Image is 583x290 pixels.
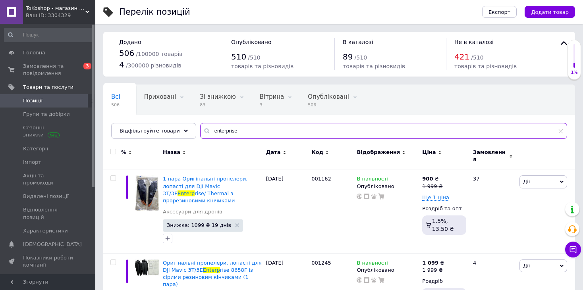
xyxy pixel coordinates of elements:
span: Відфільтруйте товари [120,128,180,134]
span: Товари та послуги [23,84,73,91]
div: Перелік позицій [119,8,190,16]
span: 506 [111,102,120,108]
span: 506 [119,48,134,58]
span: Приховані [144,93,176,100]
div: [DATE] [264,169,309,253]
span: 1 пара Оригінальні пропелери, лопасті для DJI Mavic 3T/3E [163,176,248,196]
span: Опубліковано [231,39,272,45]
span: 506 [308,102,349,108]
span: / 300000 різновидів [126,62,181,69]
button: Додати товар [525,6,575,18]
span: 89 [343,52,353,61]
span: Всі [111,93,120,100]
span: % [121,149,126,156]
div: Опубліковано [357,267,418,274]
span: Головна [23,49,45,56]
span: Додано [119,39,141,45]
input: Пошук [4,28,94,42]
span: 3 [83,63,91,69]
span: Відновлення позицій [23,206,73,221]
button: Експорт [482,6,517,18]
span: Позиції [23,97,42,104]
a: 1 пара Оригінальні пропелери, лопасті для DJI Mavic 3T/3EEnterprise/ Thermal з прорезиновими кінч... [163,176,248,204]
span: 421 [454,52,469,61]
div: 1 999 ₴ [422,267,444,274]
span: Знижка: 1099 ₴ 19 днів [167,223,231,228]
span: Характеристики [23,227,68,234]
span: 1.5%, 13.50 ₴ [432,218,454,232]
span: Назва [163,149,180,156]
span: / 510 [355,54,367,61]
span: Показники роботи компанії [23,254,73,269]
span: Enterp [203,267,220,273]
span: товарів та різновидів [454,63,517,69]
span: Оригінальні пропелери, лопасті для DJI Mavic 3T/3E [163,260,262,273]
div: Роздріб [422,278,466,285]
span: Вітрина [260,93,284,100]
div: Опубліковано [357,183,418,190]
span: 3 [260,102,284,108]
div: 37 [468,169,517,253]
span: Enterp [178,190,195,196]
span: Групи та добірки [23,111,70,118]
span: rise/ Thermal з прорезиновими кінчиками [163,190,235,204]
span: 001245 [311,260,331,266]
span: rise 8658F із сірими резиновим кінчиками (1 пара) [163,267,253,287]
span: Відображення [357,149,400,156]
span: В наявності [357,176,388,184]
span: товарів та різновидів [231,63,293,69]
span: В наявності [111,123,148,131]
button: Чат з покупцем [565,242,581,257]
span: Опубліковані [308,93,349,100]
span: ToKoshop - магазин для найкращих покупок! [26,5,85,12]
span: 001162 [311,176,331,182]
img: 1 пара Оригинальные пропеллеры, лопасти для DJI Mavic 3T/3E Enterprise/ Thermal [135,175,159,211]
span: Замовлення [473,149,507,163]
span: Ще 1 ціна [422,194,449,201]
span: Дії [523,263,530,269]
input: Пошук по назві позиції, артикулу і пошуковим запитам [200,123,567,139]
div: Роздріб та опт [422,205,466,212]
span: Замовлення та повідомлення [23,63,73,77]
div: ₴ [422,259,444,267]
span: Дії [523,179,530,184]
span: / 510 [248,54,260,61]
span: Сезонні знижки [23,124,73,138]
span: Імпорт [23,159,41,166]
span: товарів та різновидів [343,63,405,69]
span: В каталозі [343,39,373,45]
div: 1% [568,70,581,75]
span: 83 [200,102,236,108]
b: 900 [422,176,433,182]
span: Додати товар [531,9,569,15]
span: Не в каталозі [454,39,494,45]
b: 1 099 [422,260,438,266]
span: Зі знижкою [200,93,236,100]
img: Оригинальные пропеллеры, лопасти для DJI Mavic 3T/3E Enterprise 8658F с серыми резиновыми кончика... [135,259,159,277]
span: 4 [119,60,124,69]
span: / 510 [471,54,483,61]
span: Експорт [488,9,511,15]
a: Оригінальні пропелери, лопасті для DJI Mavic 3T/3EEnterprise 8658F із сірими резиновим кінчиками ... [163,260,262,288]
span: Ціна [422,149,436,156]
a: Аксесуари для дронів [163,208,222,215]
span: Акції та промокоди [23,172,73,186]
div: 1 999 ₴ [422,183,442,190]
div: ₴ [422,175,442,182]
span: 510 [231,52,246,61]
span: Видалені позиції [23,193,69,200]
span: Код [311,149,323,156]
span: В наявності [357,260,388,268]
span: Категорії [23,145,48,152]
span: Дата [266,149,281,156]
span: [DEMOGRAPHIC_DATA] [23,241,82,248]
span: / 100000 товарів [136,51,182,57]
div: Ваш ID: 3304329 [26,12,95,19]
